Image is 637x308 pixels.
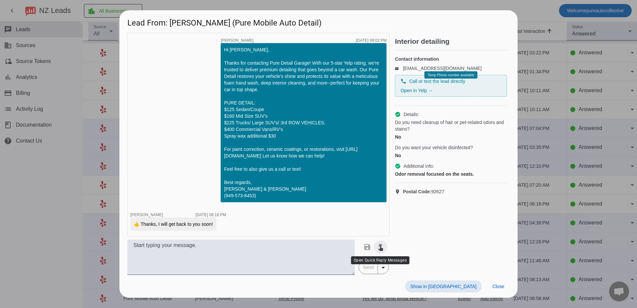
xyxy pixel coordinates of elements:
[395,56,507,62] h4: Contact information
[409,78,465,85] span: Call or text the lead directly
[428,73,474,77] span: Temp Phone number available
[492,284,504,289] span: Close
[395,152,507,159] div: No
[395,38,510,45] h2: Interior detailing
[221,38,253,42] span: [PERSON_NAME]
[395,111,401,117] mat-icon: check_circle
[395,171,507,177] div: Odor removal focused on the seats.
[395,134,507,140] div: No
[405,280,482,292] button: Show in [GEOGRAPHIC_DATA]
[134,221,213,227] div: 👍 Thanks, I will get back to you soon!
[224,46,383,199] div: Hi [PERSON_NAME], Thanks for contacting Pure Detail Garage! With our 5-star Yelp rating, we're tr...
[487,280,510,292] button: Close
[119,10,518,32] h1: Lead From: [PERSON_NAME] (Pure Mobile Auto Detail)
[410,284,476,289] span: Show in [GEOGRAPHIC_DATA]
[403,189,431,194] strong: Postal Code:
[403,188,444,195] span: 92627
[395,144,473,151] span: Do you want your vehicle disinfected?
[403,163,434,169] span: Additional info:
[395,189,403,194] mat-icon: location_on
[403,111,419,118] span: Details:
[395,119,507,132] span: Do you need cleanup of hair or pet-related odors and stains?
[400,88,433,93] a: Open in Yelp →
[403,66,481,71] a: [EMAIL_ADDRESS][DOMAIN_NAME]
[400,78,406,84] mat-icon: phone
[356,38,387,42] div: [DATE] 08:02:PM
[130,213,163,217] span: [PERSON_NAME]
[379,264,387,272] mat-icon: arrow_drop_down
[195,213,226,217] div: [DATE] 08:16:PM
[395,67,403,70] mat-icon: email
[395,163,401,169] mat-icon: check_circle
[377,243,385,251] mat-icon: touch_app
